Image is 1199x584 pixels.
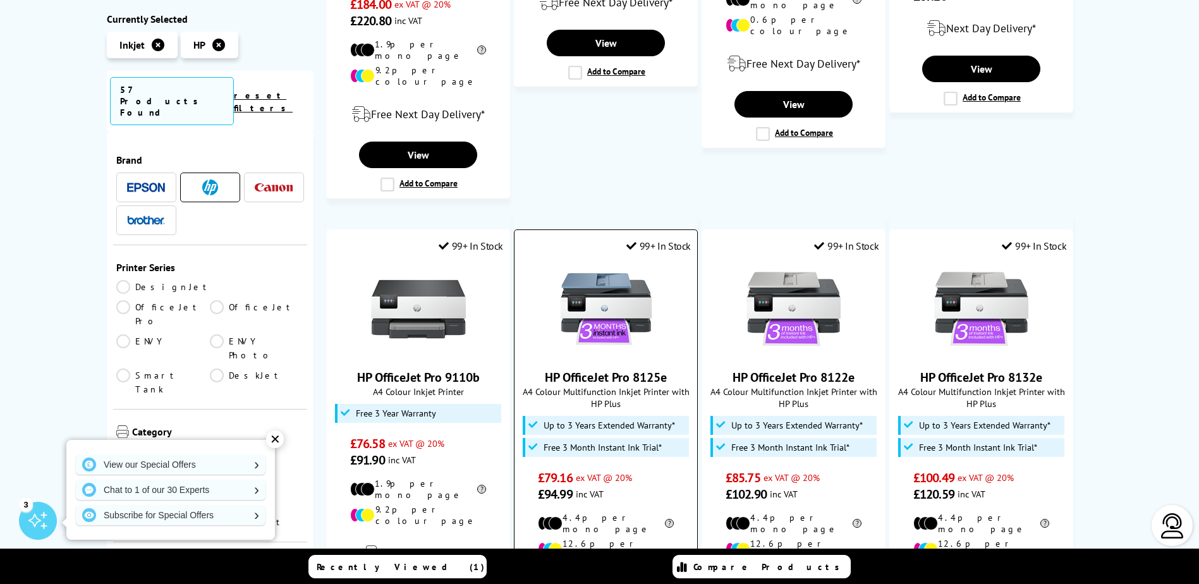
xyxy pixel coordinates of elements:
[944,92,1021,106] label: Add to Compare
[127,183,165,192] img: Epson
[913,538,1049,561] li: 12.6p per colour page
[333,386,503,398] span: A4 Colour Inkjet Printer
[350,478,486,501] li: 1.9p per mono page
[709,386,879,410] span: A4 Colour Multifunction Inkjet Printer with HP Plus
[1160,513,1185,538] img: user-headset-light.svg
[359,142,477,168] a: View
[538,486,573,502] span: £94.99
[317,561,485,573] span: Recently Viewed (1)
[814,240,879,252] div: 99+ In Stock
[919,420,1050,430] span: Up to 3 Years Extended Warranty*
[756,127,833,141] label: Add to Compare
[191,179,229,195] a: HP
[920,369,1042,386] a: HP OfficeJet Pro 8132e
[913,470,954,486] span: £100.49
[626,240,691,252] div: 99+ In Stock
[356,408,436,418] span: Free 3 Year Warranty
[357,369,480,386] a: HP OfficeJet Pro 9110b
[547,30,664,56] a: View
[764,471,820,484] span: ex VAT @ 20%
[266,430,284,448] div: ✕
[934,262,1029,356] img: HP OfficeJet Pro 8132e
[746,262,841,356] img: HP OfficeJet Pro 8122e
[913,512,1049,535] li: 4.4p per mono page
[521,386,691,410] span: A4 Colour Multifunction Inkjet Printer with HP Plus
[896,386,1066,410] span: A4 Colour Multifunction Inkjet Printer with HP Plus
[913,486,954,502] span: £120.59
[76,454,265,475] a: View our Special Offers
[922,56,1040,82] a: View
[380,178,458,192] label: Add to Compare
[350,504,486,526] li: 9.2p per colour page
[559,346,654,359] a: HP OfficeJet Pro 8125e
[709,46,879,82] div: modal_delivery
[76,505,265,525] a: Subscribe for Special Offers
[726,512,861,535] li: 4.4p per mono page
[770,488,798,500] span: inc VAT
[693,561,846,573] span: Compare Products
[731,442,849,453] span: Free 3 Month Instant Ink Trial*
[76,480,265,500] a: Chat to 1 of our 30 Experts
[1002,240,1066,252] div: 99+ In Stock
[544,442,662,453] span: Free 3 Month Instant Ink Trial*
[350,39,486,61] li: 1.9p per mono page
[308,555,487,578] a: Recently Viewed (1)
[255,179,293,195] a: Canon
[734,91,852,118] a: View
[568,66,645,80] label: Add to Compare
[576,488,604,500] span: inc VAT
[733,369,855,386] a: HP OfficeJet Pro 8122e
[193,39,205,51] span: HP
[132,425,305,441] span: Category
[439,240,503,252] div: 99+ In Stock
[896,11,1066,46] div: modal_delivery
[210,368,304,396] a: DeskJet
[116,261,305,274] span: Printer Series
[333,536,503,571] div: modal_delivery
[119,39,145,51] span: Inkjet
[731,420,863,430] span: Up to 3 Years Extended Warranty*
[116,425,129,438] img: Category
[333,97,503,132] div: modal_delivery
[371,346,466,359] a: HP OfficeJet Pro 9110b
[544,420,675,430] span: Up to 3 Years Extended Warranty*
[576,471,632,484] span: ex VAT @ 20%
[559,262,654,356] img: HP OfficeJet Pro 8125e
[673,555,851,578] a: Compare Products
[919,442,1037,453] span: Free 3 Month Instant Ink Trial*
[116,280,212,294] a: DesignJet
[726,486,767,502] span: £102.90
[350,13,391,29] span: £220.80
[394,15,422,27] span: inc VAT
[210,300,304,328] a: OfficeJet
[116,334,210,362] a: ENVY
[958,488,985,500] span: inc VAT
[726,14,861,37] li: 0.6p per colour page
[538,512,674,535] li: 4.4p per mono page
[371,262,466,356] img: HP OfficeJet Pro 9110b
[958,471,1014,484] span: ex VAT @ 20%
[350,64,486,87] li: 9.2p per colour page
[746,346,841,359] a: HP OfficeJet Pro 8122e
[127,179,165,195] a: Epson
[202,179,218,195] img: HP
[116,154,305,166] span: Brand
[350,435,385,452] span: £76.58
[110,77,234,125] span: 57 Products Found
[538,470,573,486] span: £79.16
[538,538,674,561] li: 12.6p per colour page
[726,470,760,486] span: £85.75
[545,369,667,386] a: HP OfficeJet Pro 8125e
[934,346,1029,359] a: HP OfficeJet Pro 8132e
[255,183,293,192] img: Canon
[127,216,165,224] img: Brother
[726,538,861,561] li: 12.6p per colour page
[210,334,304,362] a: ENVY Photo
[127,212,165,228] a: Brother
[116,368,210,396] a: Smart Tank
[107,13,314,25] div: Currently Selected
[116,300,210,328] a: OfficeJet Pro
[234,90,293,114] a: reset filters
[388,454,416,466] span: inc VAT
[350,452,385,468] span: £91.90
